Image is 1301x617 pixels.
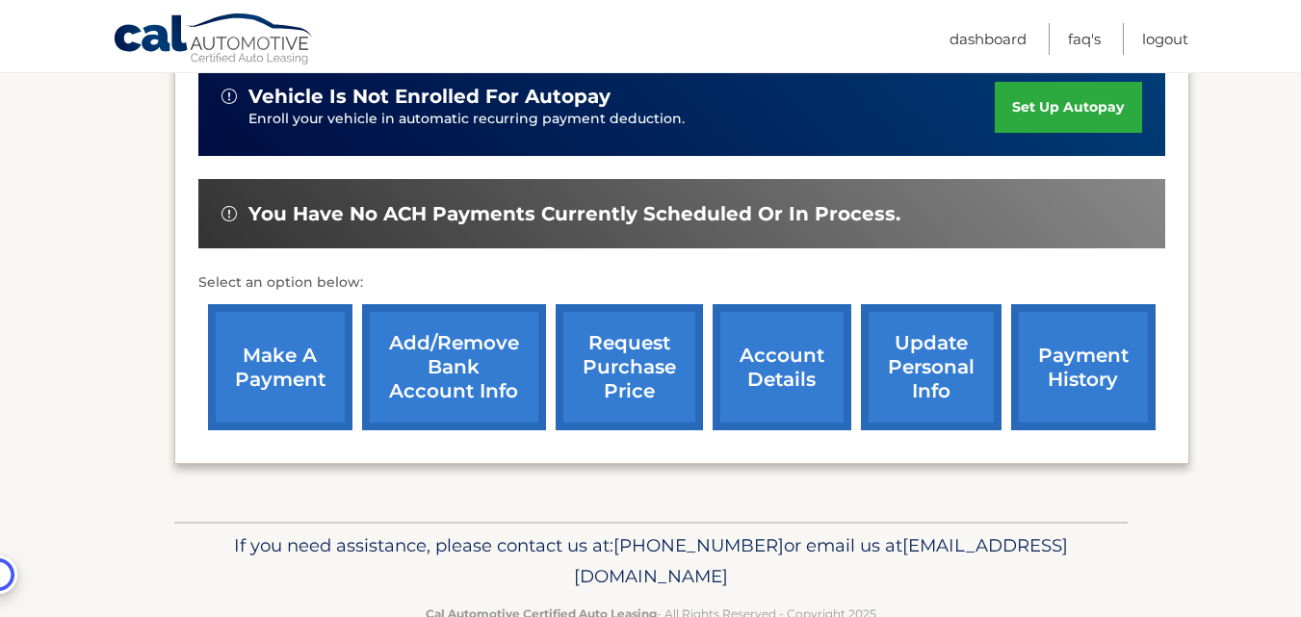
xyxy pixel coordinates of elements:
[113,13,315,68] a: Cal Automotive
[362,304,546,430] a: Add/Remove bank account info
[995,82,1141,133] a: set up autopay
[1068,23,1101,55] a: FAQ's
[861,304,1002,430] a: update personal info
[187,530,1115,592] p: If you need assistance, please contact us at: or email us at
[221,89,237,104] img: alert-white.svg
[950,23,1027,55] a: Dashboard
[248,202,900,226] span: You have no ACH payments currently scheduled or in process.
[556,304,703,430] a: request purchase price
[221,206,237,221] img: alert-white.svg
[208,304,352,430] a: make a payment
[248,109,996,130] p: Enroll your vehicle in automatic recurring payment deduction.
[574,534,1068,587] span: [EMAIL_ADDRESS][DOMAIN_NAME]
[613,534,784,556] span: [PHONE_NUMBER]
[1142,23,1188,55] a: Logout
[1011,304,1156,430] a: payment history
[198,271,1165,295] p: Select an option below:
[248,85,611,109] span: vehicle is not enrolled for autopay
[713,304,851,430] a: account details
